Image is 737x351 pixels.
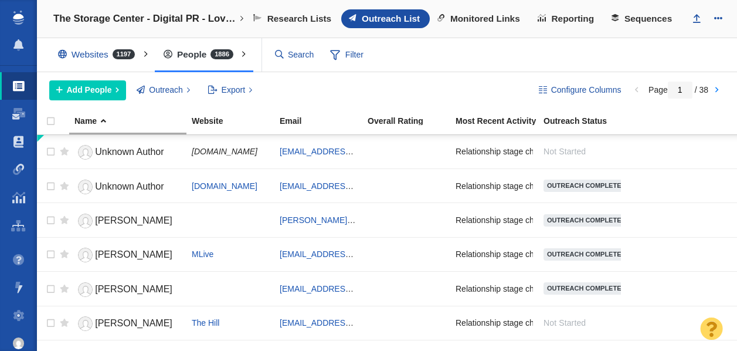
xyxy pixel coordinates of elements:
a: Overall Rating [368,117,454,127]
div: Outreach Status [544,117,630,125]
span: 1197 [113,49,135,59]
span: [PERSON_NAME] [95,284,172,294]
a: [PERSON_NAME] [74,211,181,231]
span: Relationship stage changed to: Attempting To Reach, 2 Attempts [456,215,690,225]
a: [PERSON_NAME] [74,313,181,334]
span: Unknown Author [95,181,164,191]
div: Websites [49,41,149,68]
a: The Hill [192,318,219,328]
a: MLive [192,249,213,259]
input: Search [270,45,320,65]
a: [PERSON_NAME] [74,279,181,300]
a: [EMAIL_ADDRESS][DOMAIN_NAME] [280,249,419,259]
a: Unknown Author [74,177,181,197]
a: Email [280,117,366,127]
span: Export [222,84,245,96]
span: [DOMAIN_NAME] [192,147,257,156]
span: Unknown Author [95,147,164,157]
span: [PERSON_NAME] [95,249,172,259]
span: Research Lists [267,14,332,24]
span: Monitored Links [450,14,520,24]
img: buzzstream_logo_iconsimple.png [13,11,23,25]
a: Sequences [604,9,682,28]
a: [EMAIL_ADDRESS][DOMAIN_NAME] [280,147,419,156]
button: Configure Columns [532,80,628,100]
span: Page / 38 [648,85,708,95]
span: Relationship stage changed to: Attempting To Reach, 2 Attempts [456,283,690,294]
span: [PERSON_NAME] [95,318,172,328]
a: [DOMAIN_NAME] [192,181,257,191]
span: Sequences [624,14,672,24]
a: Website [192,117,279,127]
a: Outreach List [341,9,430,28]
span: Outreach [149,84,183,96]
h4: The Storage Center - Digital PR - Love in the Time of Clutter [53,13,238,25]
span: Add People [67,84,112,96]
button: Add People [49,80,126,100]
a: Monitored Links [430,9,530,28]
a: [EMAIL_ADDRESS][PERSON_NAME][DOMAIN_NAME] [280,284,486,293]
button: Outreach [130,80,197,100]
span: Outreach List [362,14,420,24]
a: [PERSON_NAME] [74,245,181,265]
span: Relationship stage changed to: Attempting To Reach, 1 Attempt [456,249,685,259]
div: Website [192,117,279,125]
div: Name [74,117,191,125]
a: [EMAIL_ADDRESS][DOMAIN_NAME] [280,318,419,328]
span: Relationship stage changed to: Unsuccessful - No Reply [456,146,660,157]
a: [PERSON_NAME][EMAIL_ADDRESS][PERSON_NAME][DOMAIN_NAME] [280,215,554,225]
button: Export [201,80,259,100]
span: [PERSON_NAME] [95,215,172,225]
a: Research Lists [246,9,341,28]
span: Relationship stage changed to: Attempting To Reach, 3 Attempts [456,181,690,191]
img: 4d4450a2c5952a6e56f006464818e682 [13,338,25,349]
div: Most Recent Activity [456,117,542,125]
span: Relationship stage changed to: Unsuccessful - No Reply [456,318,660,328]
div: Overall Rating [368,117,454,125]
a: Reporting [530,9,604,28]
a: [EMAIL_ADDRESS][DOMAIN_NAME] [280,181,419,191]
span: Configure Columns [551,84,621,96]
div: Email [280,117,366,125]
a: Name [74,117,191,127]
a: Unknown Author [74,142,181,163]
span: Filter [324,44,371,66]
span: Reporting [552,14,595,24]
